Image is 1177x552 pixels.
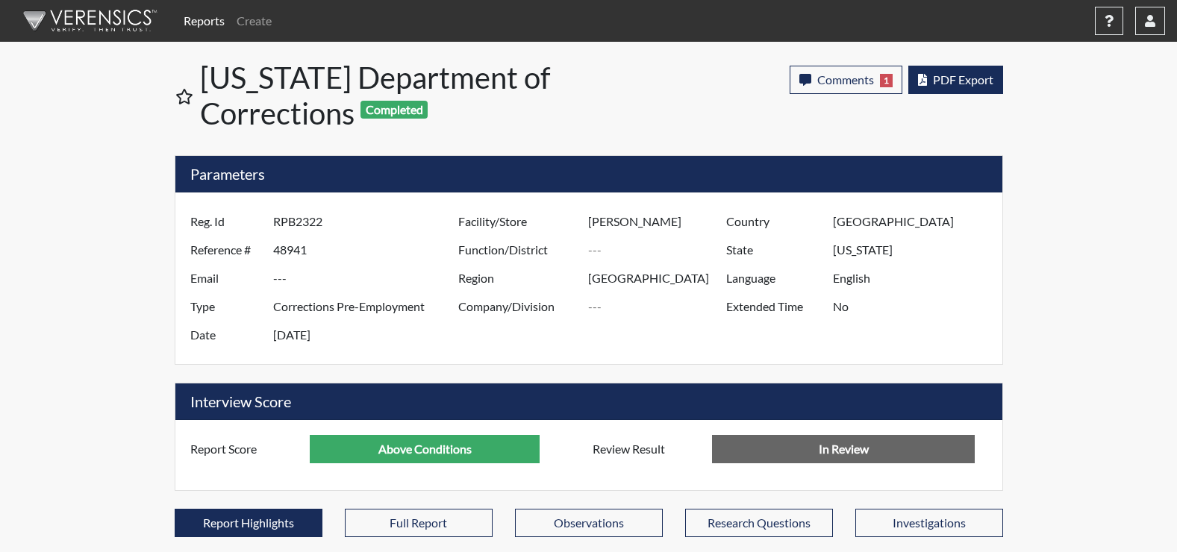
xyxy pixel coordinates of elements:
label: Reg. Id [179,207,273,236]
span: PDF Export [933,72,993,87]
button: Comments1 [790,66,902,94]
label: Review Result [581,435,713,463]
label: Email [179,264,273,292]
button: Full Report [345,509,493,537]
h5: Parameters [175,156,1002,192]
input: --- [833,292,998,321]
label: Date [179,321,273,349]
label: Region [447,264,589,292]
input: --- [310,435,540,463]
input: --- [273,236,462,264]
label: Report Score [179,435,310,463]
span: 1 [880,74,893,87]
a: Reports [178,6,231,36]
label: Extended Time [715,292,833,321]
span: Comments [817,72,874,87]
input: --- [273,264,462,292]
input: --- [588,264,730,292]
input: --- [273,321,462,349]
label: Function/District [447,236,589,264]
h5: Interview Score [175,383,1002,420]
input: --- [588,207,730,236]
a: Create [231,6,278,36]
input: --- [833,264,998,292]
label: Country [715,207,833,236]
button: Report Highlights [175,509,322,537]
label: Type [179,292,273,321]
label: Company/Division [447,292,589,321]
span: Completed [360,101,428,119]
button: Investigations [855,509,1003,537]
button: Observations [515,509,663,537]
button: Research Questions [685,509,833,537]
input: --- [273,207,462,236]
label: Language [715,264,833,292]
input: --- [273,292,462,321]
input: --- [588,292,730,321]
input: --- [833,207,998,236]
h1: [US_STATE] Department of Corrections [200,60,590,131]
input: --- [833,236,998,264]
button: PDF Export [908,66,1003,94]
label: State [715,236,833,264]
input: No Decision [712,435,975,463]
label: Facility/Store [447,207,589,236]
input: --- [588,236,730,264]
label: Reference # [179,236,273,264]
